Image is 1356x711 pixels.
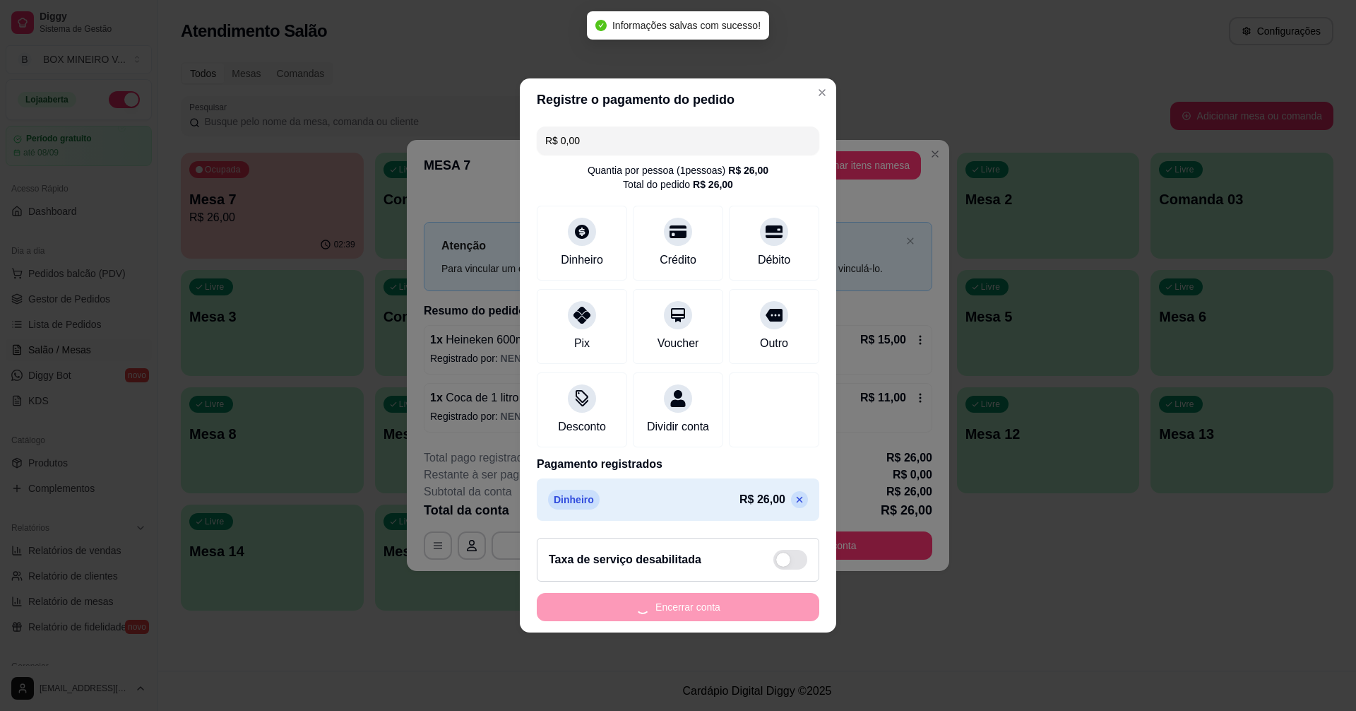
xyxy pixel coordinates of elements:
div: Quantia por pessoa ( 1 pessoas) [588,163,768,177]
div: Débito [758,252,790,269]
div: Outro [760,335,788,352]
p: Pagamento registrados [537,456,819,473]
header: Registre o pagamento do pedido [520,78,836,121]
button: Close [811,81,833,104]
div: Desconto [558,418,606,435]
span: Informações salvas com sucesso! [612,20,761,31]
div: Voucher [658,335,699,352]
h2: Taxa de serviço desabilitada [549,551,701,568]
span: check-circle [595,20,607,31]
p: R$ 26,00 [739,491,785,508]
div: Dinheiro [561,252,603,269]
div: Crédito [660,252,696,269]
div: R$ 26,00 [728,163,768,177]
div: Dividir conta [647,418,709,435]
div: R$ 26,00 [693,177,733,192]
div: Total do pedido [623,177,733,192]
p: Dinheiro [548,490,600,510]
input: Ex.: hambúrguer de cordeiro [545,127,811,155]
div: Pix [574,335,590,352]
